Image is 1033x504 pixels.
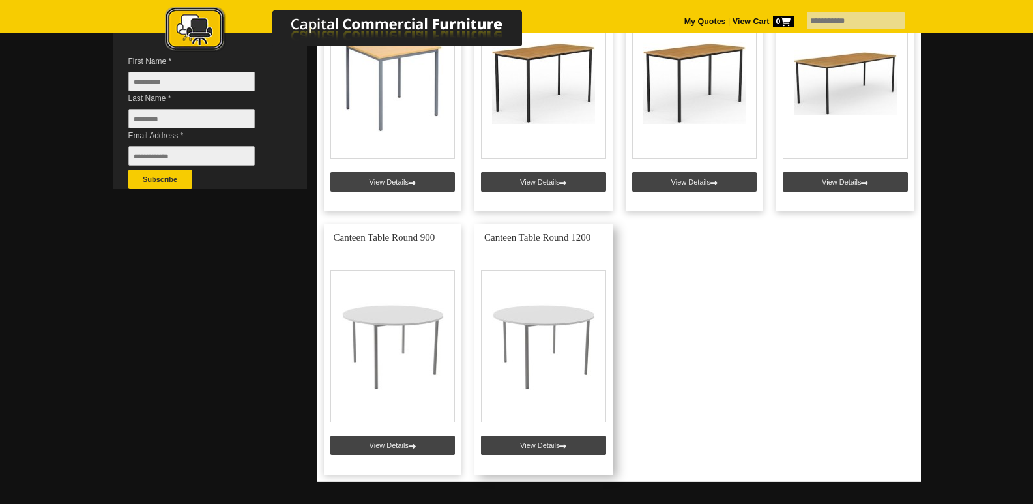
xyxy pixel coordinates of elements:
input: Email Address * [128,146,255,166]
img: Capital Commercial Furniture Logo [129,7,585,54]
span: 0 [773,16,794,27]
button: Subscribe [128,170,192,189]
span: Last Name * [128,92,274,105]
a: View Cart0 [730,17,793,26]
strong: View Cart [733,17,794,26]
span: Email Address * [128,129,274,142]
span: First Name * [128,55,274,68]
input: First Name * [128,72,255,91]
a: My Quotes [684,17,726,26]
a: Capital Commercial Furniture Logo [129,7,585,58]
input: Last Name * [128,109,255,128]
